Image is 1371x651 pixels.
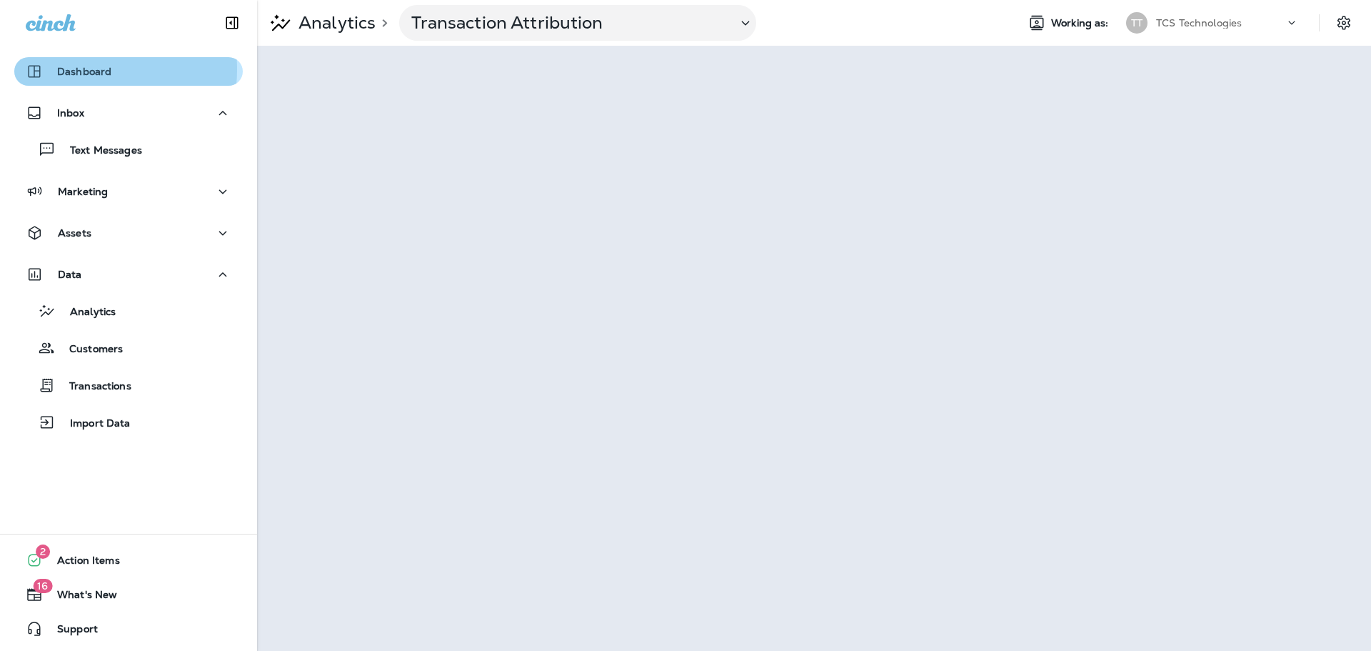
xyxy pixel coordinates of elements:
span: 16 [33,579,52,593]
p: Data [58,269,82,280]
button: Analytics [14,296,243,326]
p: Marketing [58,186,108,197]
p: Inbox [57,107,84,119]
p: Transactions [55,380,131,394]
span: Working as: [1051,17,1112,29]
button: Marketing [14,177,243,206]
button: Assets [14,219,243,247]
button: Transactions [14,370,243,400]
span: 2 [36,545,50,559]
p: Import Data [56,417,131,431]
button: Data [14,260,243,289]
button: Import Data [14,407,243,437]
p: TCS Technologies [1156,17,1242,29]
button: Dashboard [14,57,243,86]
p: Assets [58,227,91,239]
p: > [376,17,388,29]
span: Support [43,623,98,640]
p: Analytics [293,12,376,34]
button: Settings [1331,10,1357,36]
p: Text Messages [56,144,142,158]
p: Analytics [56,306,116,319]
p: Dashboard [57,66,111,77]
button: Support [14,615,243,643]
button: Text Messages [14,134,243,164]
span: What's New [43,589,117,606]
button: Customers [14,333,243,363]
div: TT [1126,12,1147,34]
p: Transaction Attribution [411,12,725,34]
p: Customers [55,343,123,357]
button: 2Action Items [14,546,243,575]
button: 16What's New [14,580,243,609]
button: Collapse Sidebar [212,9,252,37]
button: Inbox [14,99,243,127]
span: Action Items [43,555,120,572]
